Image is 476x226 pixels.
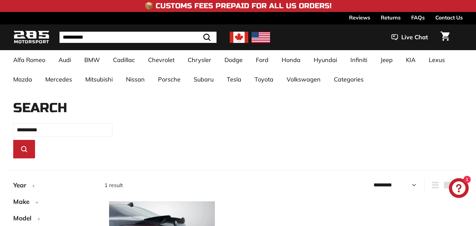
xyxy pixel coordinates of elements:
span: Live Chat [401,33,428,42]
a: Categories [327,70,370,89]
a: Lexus [422,50,452,70]
h1: Search [13,101,463,115]
a: Reviews [349,12,370,23]
a: Subaru [187,70,220,89]
a: Porsche [151,70,187,89]
inbox-online-store-chat: Shopify online store chat [447,178,471,200]
a: Dodge [218,50,249,70]
a: BMW [78,50,106,70]
a: Volkswagen [280,70,327,89]
a: Infiniti [344,50,374,70]
a: Tesla [220,70,248,89]
input: Search [13,123,112,137]
img: Logo_285_Motorsport_areodynamics_components [13,30,50,45]
input: Search [59,32,217,43]
a: Nissan [119,70,151,89]
a: Honda [275,50,307,70]
span: Year [13,180,31,190]
a: Chevrolet [141,50,181,70]
button: Make [13,195,94,211]
a: Toyota [248,70,280,89]
a: Cart [437,26,454,48]
a: Chrysler [181,50,218,70]
a: Jeep [374,50,399,70]
a: KIA [399,50,422,70]
a: Audi [52,50,78,70]
button: Year [13,178,94,195]
a: Mitsubishi [79,70,119,89]
a: Hyundai [307,50,344,70]
div: 1 result [104,181,284,189]
button: Live Chat [383,29,437,46]
span: Make [13,197,34,207]
a: Contact Us [435,12,463,23]
h4: 📦 Customs Fees Prepaid for All US Orders! [144,2,332,10]
a: Returns [381,12,401,23]
a: Mercedes [39,70,79,89]
a: Ford [249,50,275,70]
a: Cadillac [106,50,141,70]
a: Alfa Romeo [7,50,52,70]
span: Model [13,213,36,223]
a: Mazda [7,70,39,89]
a: FAQs [411,12,425,23]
